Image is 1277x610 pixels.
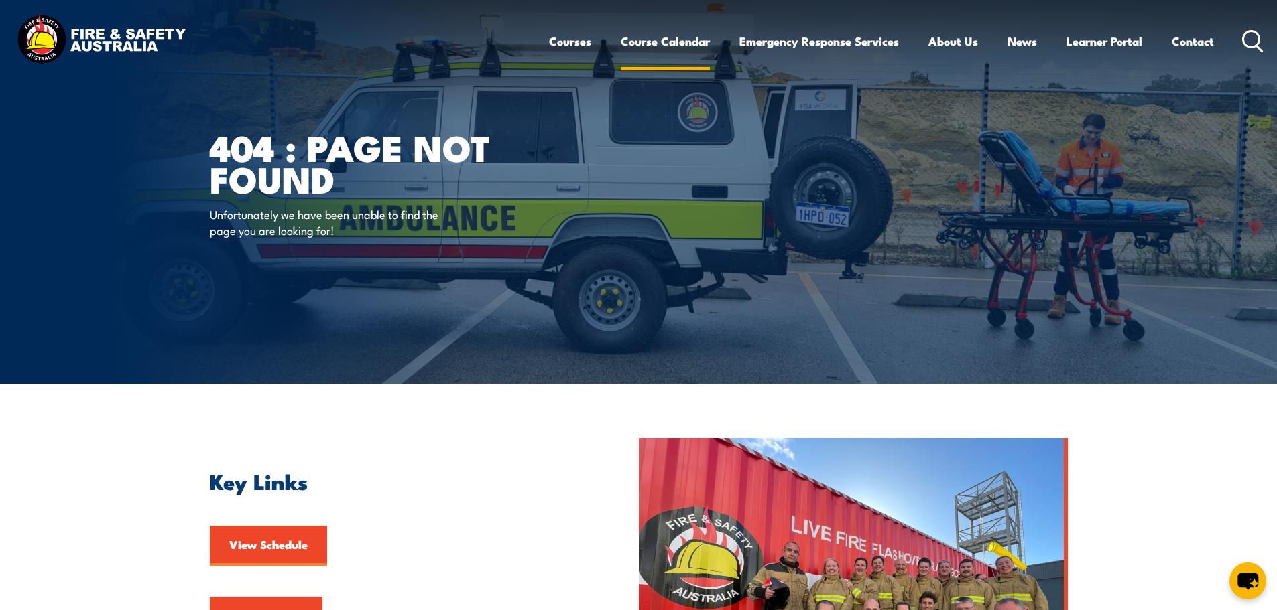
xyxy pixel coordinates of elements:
a: Course Calendar [621,23,710,59]
h2: Key Links [210,471,577,490]
a: About Us [928,23,978,59]
h1: 404 : Page Not Found [210,131,541,194]
button: chat-button [1229,562,1266,599]
a: News [1008,23,1037,59]
a: Emergency Response Services [739,23,899,59]
a: View Schedule [210,526,327,566]
p: Unfortunately we have been unable to find the page you are looking for! [210,206,454,238]
a: Learner Portal [1067,23,1142,59]
a: Courses [549,23,591,59]
a: Contact [1172,23,1214,59]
